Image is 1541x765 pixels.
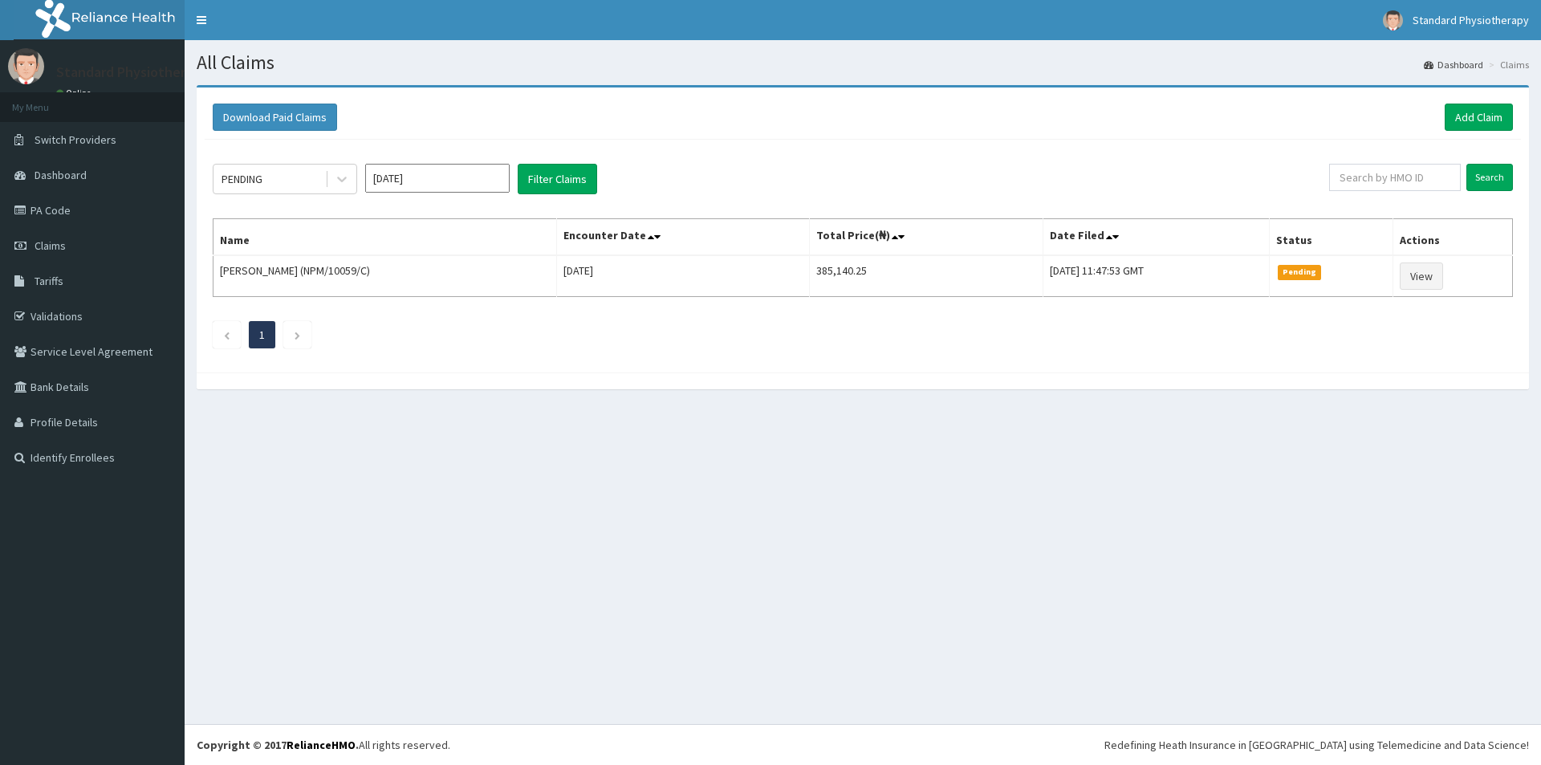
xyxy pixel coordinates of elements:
[1043,255,1269,297] td: [DATE] 11:47:53 GMT
[1413,13,1529,27] span: Standard Physiotherapy
[213,255,557,297] td: [PERSON_NAME] (NPM/10059/C)
[1393,219,1512,256] th: Actions
[1104,737,1529,753] div: Redefining Heath Insurance in [GEOGRAPHIC_DATA] using Telemedicine and Data Science!
[213,219,557,256] th: Name
[809,219,1043,256] th: Total Price(₦)
[8,48,44,84] img: User Image
[1424,58,1483,71] a: Dashboard
[557,219,810,256] th: Encounter Date
[1400,262,1443,290] a: View
[1043,219,1269,256] th: Date Filed
[197,52,1529,73] h1: All Claims
[809,255,1043,297] td: 385,140.25
[1466,164,1513,191] input: Search
[35,132,116,147] span: Switch Providers
[1269,219,1393,256] th: Status
[1485,58,1529,71] li: Claims
[56,87,95,99] a: Online
[56,65,208,79] p: Standard Physiotherapy
[1383,10,1403,31] img: User Image
[35,168,87,182] span: Dashboard
[259,328,265,342] a: Page 1 is your current page
[1278,265,1322,279] span: Pending
[185,724,1541,765] footer: All rights reserved.
[557,255,810,297] td: [DATE]
[1329,164,1461,191] input: Search by HMO ID
[365,164,510,193] input: Select Month and Year
[222,171,262,187] div: PENDING
[287,738,356,752] a: RelianceHMO
[1445,104,1513,131] a: Add Claim
[223,328,230,342] a: Previous page
[35,274,63,288] span: Tariffs
[294,328,301,342] a: Next page
[197,738,359,752] strong: Copyright © 2017 .
[35,238,66,253] span: Claims
[213,104,337,131] button: Download Paid Claims
[518,164,597,194] button: Filter Claims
